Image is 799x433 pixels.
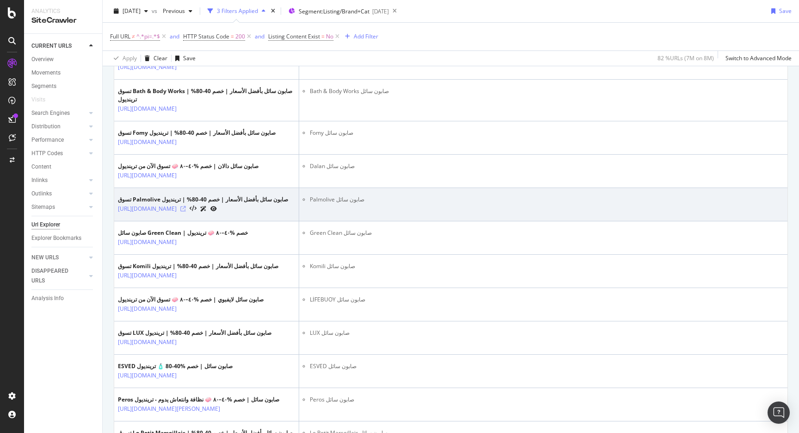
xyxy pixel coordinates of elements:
[310,229,784,237] li: Green Clean صابون سائل
[31,68,61,78] div: Movements
[31,41,72,51] div: CURRENT URLS
[31,55,96,64] a: Overview
[372,7,389,15] div: [DATE]
[31,122,86,132] a: Distribution
[321,32,325,40] span: =
[31,253,86,263] a: NEW URLS
[118,295,264,304] div: صابون سائل لايفبوي | خصم %٤٠–٨٠ 🧼 تسوق الآن من ترينديول
[31,108,86,118] a: Search Engines
[31,41,86,51] a: CURRENT URLS
[354,32,378,40] div: Add Filter
[110,32,130,40] span: Full URL
[118,395,279,404] div: Peros صابون سائل | خصم %٤٠–٨٠ 🧼 نظافة وانتعاش يدوم - ترينديول
[118,63,177,72] a: [URL][DOMAIN_NAME]
[31,82,96,91] a: Segments
[31,55,54,64] div: Overview
[110,4,152,19] button: [DATE]
[268,32,320,40] span: Listing Content Exist
[326,30,333,43] span: No
[31,176,86,185] a: Inlinks
[31,122,61,132] div: Distribution
[154,54,167,62] div: Clear
[310,295,784,304] li: LİFEBUOY صابون سائل
[310,329,784,337] li: LUX صابون سائل
[141,51,167,66] button: Clear
[31,253,59,263] div: NEW URLS
[31,162,51,172] div: Content
[31,135,64,145] div: Performance
[722,51,792,66] button: Switch to Advanced Mode
[183,32,229,40] span: HTTP Status Code
[235,30,245,43] span: 200
[310,395,784,404] li: Peros صابون سائل
[123,7,141,15] span: 2025 Sep. 12th
[658,54,714,62] div: 82 % URLs ( 7M on 8M )
[118,87,295,104] div: تسوق Bath & Body Works صابون سائل بأفضل الأسعار | خصم 40-80% | ترينديول
[118,104,177,113] a: [URL][DOMAIN_NAME]
[31,15,95,26] div: SiteCrawler
[31,189,52,199] div: Outlinks
[768,4,792,19] button: Save
[310,195,784,204] li: Palmolive صابون سائل
[341,31,378,42] button: Add Filter
[118,304,177,314] a: [URL][DOMAIN_NAME]
[31,68,96,78] a: Movements
[31,95,45,105] div: Visits
[152,7,159,15] span: vs
[118,338,177,347] a: [URL][DOMAIN_NAME]
[725,54,792,62] div: Switch to Advanced Mode
[118,229,248,237] div: صابون سائل Green Clean | خصم %٤٠–٨٠ 🧼 ترينديول
[31,108,70,118] div: Search Engines
[768,402,790,424] div: Open Intercom Messenger
[31,220,60,230] div: Url Explorer
[110,51,137,66] button: Apply
[31,149,86,158] a: HTTP Codes
[118,238,177,247] a: [URL][DOMAIN_NAME]
[118,171,177,180] a: [URL][DOMAIN_NAME]
[190,206,197,212] button: View HTML Source
[200,204,207,213] a: AI Url Details
[31,233,81,243] div: Explorer Bookmarks
[31,162,96,172] a: Content
[310,262,784,270] li: Komili صابون سائل
[118,404,220,414] a: [URL][DOMAIN_NAME][PERSON_NAME]
[31,82,56,91] div: Segments
[31,220,96,230] a: Url Explorer
[118,262,278,270] div: تسوق Komili صابون سائل بأفضل الأسعار | خصم 40-80% | ترينديول
[31,149,63,158] div: HTTP Codes
[31,189,86,199] a: Outlinks
[170,32,179,40] div: and
[31,202,55,212] div: Sitemaps
[310,362,784,370] li: ESVED صابون سائل
[118,204,177,213] a: [URL][DOMAIN_NAME]
[210,204,217,213] a: URL Inspection
[31,202,86,212] a: Sitemaps
[170,32,179,41] button: and
[31,95,55,105] a: Visits
[217,7,258,15] div: 3 Filters Applied
[118,195,288,204] div: تسوق Palmolive صابون سائل بأفضل الأسعار | خصم 40-80% | ترينديول
[180,206,186,212] a: Visit Online Page
[255,32,264,40] div: and
[779,7,792,15] div: Save
[31,233,96,243] a: Explorer Bookmarks
[118,129,276,137] div: تسوق Fomy صابون سائل بأفضل الأسعار | خصم 40-80% | ترينديول
[118,371,177,380] a: [URL][DOMAIN_NAME]
[118,138,177,147] a: [URL][DOMAIN_NAME]
[31,176,48,185] div: Inlinks
[31,7,95,15] div: Analytics
[310,162,784,170] li: Dalan صابون سائل
[255,32,264,41] button: and
[118,329,271,337] div: تسوق LUX صابون سائل بأفضل الأسعار | خصم 40-80% | ترينديول
[204,4,269,19] button: 3 Filters Applied
[118,362,233,370] div: ESVED صابون سائل | خصم %40-80 🧴 ترينديول
[31,294,96,303] a: Analysis Info
[31,294,64,303] div: Analysis Info
[118,162,258,170] div: صابون سائل دالان | خصم %٤٠–٨٠ 🧼 تسوق الآن من ترينديول
[31,266,86,286] a: DISAPPEARED URLS
[183,54,196,62] div: Save
[299,7,369,15] span: Segment: Listing/Brand+Cat
[310,87,784,95] li: Bath & Body Works صابون سائل
[159,4,196,19] button: Previous
[269,6,277,16] div: times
